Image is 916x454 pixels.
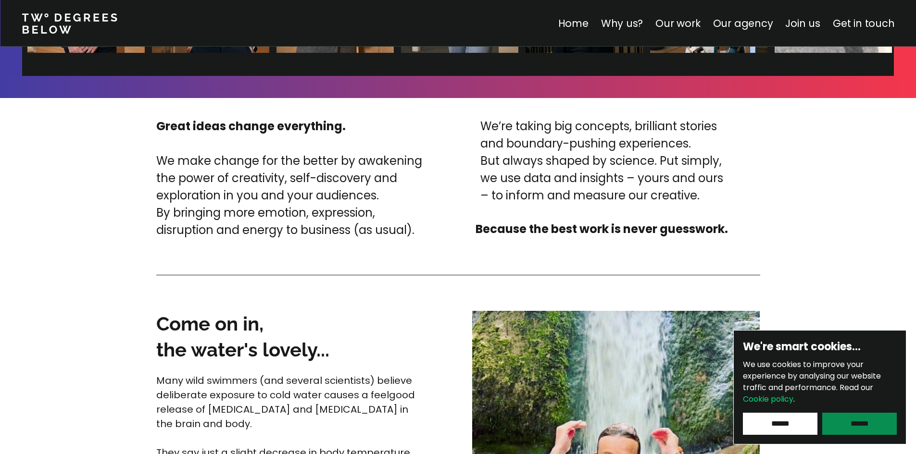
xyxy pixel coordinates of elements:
strong: Because the best work is never guesswork. [476,221,728,237]
a: Get in touch [833,16,894,30]
h3: Come on in, the water's lovely... [156,311,427,363]
a: Cookie policy [743,393,793,405]
a: Our agency [713,16,773,30]
a: Our work [655,16,700,30]
a: Why us? [601,16,643,30]
span: Read our . [743,382,873,405]
p: We’re taking big concepts, brilliant stories and boundary-pushing experiences. But always shaped ... [480,118,723,204]
a: Join us [785,16,820,30]
p: We make change for the better by awakening the power of creativity, self-discovery and exploratio... [156,152,432,239]
a: Home [558,16,588,30]
span: Many wild swimmers (and several scientists) believe deliberate exposure to cold water causes a fe... [156,374,417,430]
p: We use cookies to improve your experience by analysing our website traffic and performance. [743,359,897,405]
strong: Great ideas change everything. [156,118,346,134]
h6: We're smart cookies… [743,340,897,354]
